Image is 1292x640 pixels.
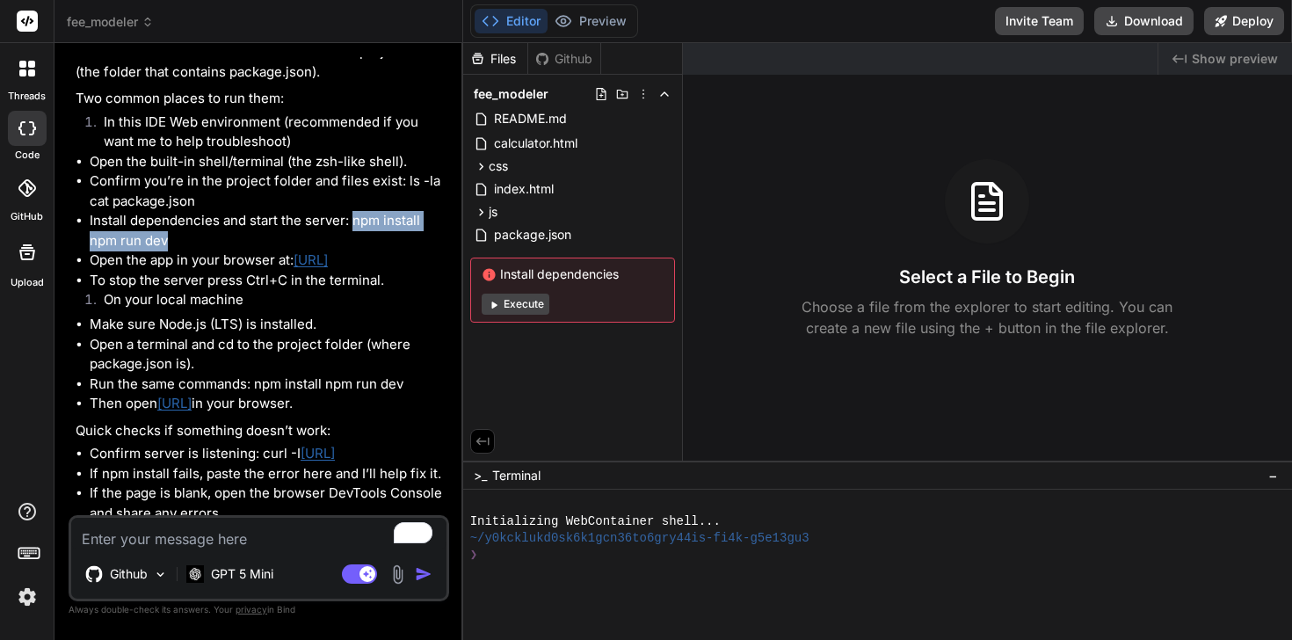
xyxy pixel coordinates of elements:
[492,133,579,154] span: calculator.html
[489,157,508,175] span: css
[482,294,549,315] button: Execute
[90,335,446,375] li: Open a terminal and cd to the project folder (where package.json is).
[463,50,527,68] div: Files
[90,444,446,464] li: Confirm server is listening: curl -I
[8,89,46,104] label: threads
[76,42,446,82] p: Run those two commands in a terminal at the project root (the folder that contains package.json).
[110,565,148,583] p: Github
[69,601,449,618] p: Always double-check its answers. Your in Bind
[76,421,446,441] p: Quick checks if something doesn’t work:
[90,271,446,291] li: To stop the server press Ctrl+C in the terminal.
[995,7,1084,35] button: Invite Team
[90,211,446,251] li: Install dependencies and start the server: npm install npm run dev
[415,565,432,583] img: icon
[470,530,809,547] span: ~/y0kcklukd0sk6k1gcn36to6gry44is-fi4k-g5e13gu3
[90,375,446,395] li: Run the same commands: npm install npm run dev
[1192,50,1278,68] span: Show preview
[11,209,43,224] label: GitHub
[489,203,497,221] span: js
[528,50,600,68] div: Github
[157,395,192,411] a: [URL]
[90,152,446,172] li: Open the built-in shell/terminal (the zsh-like shell).
[211,565,273,583] p: GPT 5 Mini
[90,290,446,315] li: On your local machine
[492,467,541,484] span: Terminal
[388,564,408,585] img: attachment
[470,513,721,530] span: Initializing WebContainer shell...
[90,251,446,271] li: Open the app in your browser at:
[76,89,446,109] p: Two common places to run them:
[548,9,634,33] button: Preview
[1265,462,1281,490] button: −
[90,464,446,484] li: If npm install fails, paste the error here and I’ll help fix it.
[90,394,446,414] li: Then open in your browser.
[474,85,548,103] span: fee_modeler
[492,108,569,129] span: README.md
[90,113,446,152] li: In this IDE Web environment (recommended if you want me to help troubleshoot)
[301,445,335,462] a: [URL]
[90,171,446,211] li: Confirm you’re in the project folder and files exist: ls -la cat package.json
[492,178,555,200] span: index.html
[1204,7,1284,35] button: Deploy
[1094,7,1194,35] button: Download
[790,296,1184,338] p: Choose a file from the explorer to start editing. You can create a new file using the + button in...
[90,315,446,335] li: Make sure Node.js (LTS) is installed.
[475,9,548,33] button: Editor
[474,467,487,484] span: >_
[90,484,446,523] li: If the page is blank, open the browser DevTools Console and share any errors.
[11,275,44,290] label: Upload
[71,518,446,549] textarea: To enrich screen reader interactions, please activate Accessibility in Grammarly extension settings
[1268,467,1278,484] span: −
[899,265,1075,289] h3: Select a File to Begin
[482,265,664,283] span: Install dependencies
[67,13,154,31] span: fee_modeler
[492,224,573,245] span: package.json
[186,565,204,582] img: GPT 5 Mini
[470,547,477,564] span: ❯
[12,582,42,612] img: settings
[294,251,328,268] a: [URL]
[15,148,40,163] label: code
[236,604,267,615] span: privacy
[153,567,168,582] img: Pick Models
